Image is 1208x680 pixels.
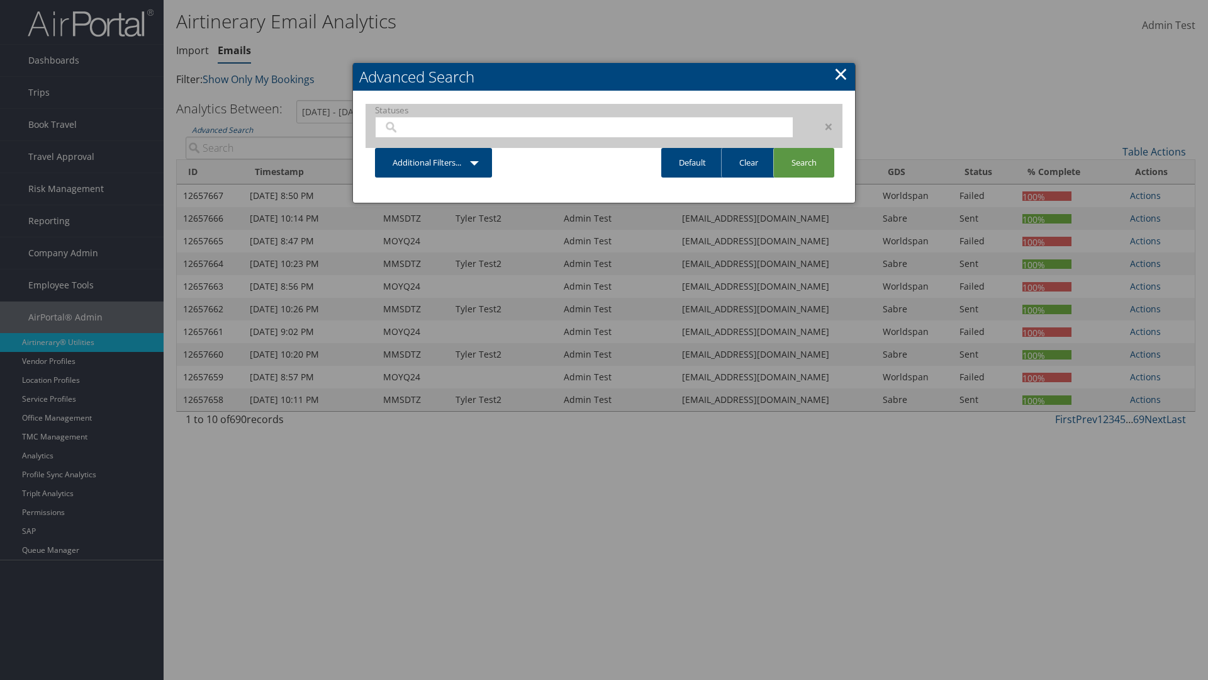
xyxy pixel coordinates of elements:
div: × [803,119,842,134]
a: Close [834,61,848,86]
a: Default [661,148,724,178]
a: Additional Filters... [375,148,492,178]
label: Statuses [375,104,793,116]
a: Clear [721,148,776,178]
a: Search [773,148,834,178]
h2: Advanced Search [353,63,855,91]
